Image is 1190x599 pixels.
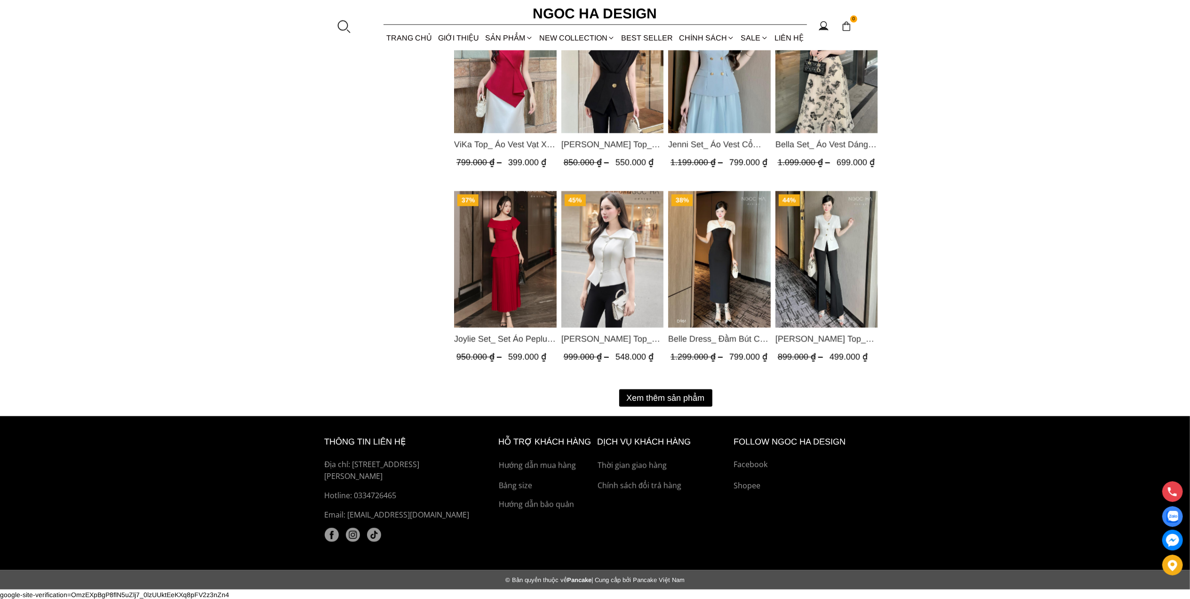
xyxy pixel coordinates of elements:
a: TRANG CHỦ [383,25,435,50]
p: Địa chỉ: [STREET_ADDRESS][PERSON_NAME] [325,459,477,483]
span: 999.000 ₫ [563,352,611,362]
a: Link to Fiona Top_ Áo Vest Cách Điệu Cổ Ngang Vạt Chéo Tay Cộc Màu Trắng A936 [561,332,663,346]
a: Hướng dẫn mua hàng [499,460,593,472]
a: Link to Amy Top_ Áo Vạt Chéo Đính 3 Cúc Tay Cộc Màu Trắng A934 [775,332,878,346]
img: Display image [1166,511,1178,523]
a: Display image [1162,506,1183,527]
a: Link to Jenny Top_ Áo Mix Tơ Thân Bổ Mảnh Vạt Chéo Màu Đen A1057 [561,138,663,151]
div: Pancake [316,576,875,583]
a: Product image - Belle Dress_ Đầm Bút Chì Đen Phối Choàng Vai May Ly Màu Trắng Kèm Hoa D961 [668,191,771,328]
a: Link to Belle Dress_ Đầm Bút Chì Đen Phối Choàng Vai May Ly Màu Trắng Kèm Hoa D961 [668,332,771,346]
span: 0 [850,16,858,23]
span: 1.199.000 ₫ [671,158,725,167]
a: LIÊN HỆ [771,25,807,50]
span: 599.000 ₫ [508,352,546,362]
a: tiktok [367,528,381,542]
a: Link to Joylie Set_ Set Áo Peplum Vai Lệch, Chân Váy Dập Ly Màu Đỏ A956, CV120 [454,332,557,346]
span: 399.000 ₫ [508,158,546,167]
a: Chính sách đổi trả hàng [598,480,729,492]
a: Hotline: 0334726465 [325,490,477,502]
img: Joylie Set_ Set Áo Peplum Vai Lệch, Chân Váy Dập Ly Màu Đỏ A956, CV120 [454,191,557,328]
a: Shopee [734,480,866,492]
a: Product image - Amy Top_ Áo Vạt Chéo Đính 3 Cúc Tay Cộc Màu Trắng A934 [775,191,878,328]
span: 1.099.000 ₫ [777,158,832,167]
a: BEST SELLER [618,25,676,50]
span: | Cung cấp bởi Pancake Việt Nam [591,576,685,583]
span: 950.000 ₫ [456,352,504,362]
span: 699.000 ₫ [836,158,874,167]
img: img-CART-ICON-ksit0nf1 [841,21,852,32]
h6: thông tin liên hệ [325,435,477,449]
span: 550.000 ₫ [615,158,653,167]
span: Jenni Set_ Áo Vest Cổ Tròn Đính Cúc, Chân Váy Tơ Màu Xanh A1051+CV132 [668,138,771,151]
span: [PERSON_NAME] Top_ Áo Vạt Chéo Đính 3 Cúc Tay Cộc Màu Trắng A934 [775,332,878,346]
a: Product image - Joylie Set_ Set Áo Peplum Vai Lệch, Chân Váy Dập Ly Màu Đỏ A956, CV120 [454,191,557,328]
button: Xem thêm sản phẩm [619,389,712,407]
h6: hỗ trợ khách hàng [499,435,593,449]
span: 799.000 ₫ [729,158,767,167]
span: 499.000 ₫ [829,352,867,362]
h6: Dịch vụ khách hàng [598,435,729,449]
a: SALE [738,25,771,50]
a: NEW COLLECTION [536,25,618,50]
span: 799.000 ₫ [729,352,767,362]
img: Fiona Top_ Áo Vest Cách Điệu Cổ Ngang Vạt Chéo Tay Cộc Màu Trắng A936 [561,191,663,328]
p: Email: [EMAIL_ADDRESS][DOMAIN_NAME] [325,509,477,521]
span: © Bản quyền thuộc về [505,576,567,583]
a: Ngoc Ha Design [525,2,666,25]
a: Link to Jenni Set_ Áo Vest Cổ Tròn Đính Cúc, Chân Váy Tơ Màu Xanh A1051+CV132 [668,138,771,151]
img: instagram [346,528,360,542]
h6: Follow ngoc ha Design [734,435,866,449]
img: Belle Dress_ Đầm Bút Chì Đen Phối Choàng Vai May Ly Màu Trắng Kèm Hoa D961 [668,191,771,328]
a: facebook (1) [325,528,339,542]
span: Joylie Set_ Set Áo Peplum Vai Lệch, Chân Váy Dập Ly Màu Đỏ A956, CV120 [454,332,557,346]
a: Thời gian giao hàng [598,460,729,472]
a: Hướng dẫn bảo quản [499,499,593,511]
img: Amy Top_ Áo Vạt Chéo Đính 3 Cúc Tay Cộc Màu Trắng A934 [775,191,878,328]
a: Bảng size [499,480,593,492]
a: Link to Bella Set_ Áo Vest Dáng Lửng Cúc Đồng, Chân Váy Họa Tiết Bướm A990+CV121 [775,138,878,151]
div: Chính sách [676,25,738,50]
span: 850.000 ₫ [563,158,611,167]
span: [PERSON_NAME] Top_ Áo Vest Cách Điệu Cổ Ngang Vạt Chéo Tay Cộc Màu Trắng A936 [561,332,663,346]
a: Link to ViKa Top_ Áo Vest Vạt Xếp Chéo màu Đỏ A1053 [454,138,557,151]
a: Facebook [734,459,866,471]
span: Belle Dress_ Đầm Bút Chì Đen Phối Choàng Vai May Ly Màu Trắng Kèm Hoa D961 [668,332,771,346]
a: Product image - Fiona Top_ Áo Vest Cách Điệu Cổ Ngang Vạt Chéo Tay Cộc Màu Trắng A936 [561,191,663,328]
div: SẢN PHẨM [482,25,536,50]
span: 548.000 ₫ [615,352,653,362]
span: ViKa Top_ Áo Vest Vạt Xếp Chéo màu Đỏ A1053 [454,138,557,151]
span: 1.299.000 ₫ [671,352,725,362]
span: 799.000 ₫ [456,158,504,167]
span: Bella Set_ Áo Vest Dáng Lửng Cúc Đồng, Chân Váy Họa Tiết Bướm A990+CV121 [775,138,878,151]
a: messenger [1162,530,1183,550]
a: GIỚI THIỆU [435,25,482,50]
span: [PERSON_NAME] Top_ Áo Mix Tơ Thân Bổ Mảnh Vạt Chéo Màu Đen A1057 [561,138,663,151]
span: 899.000 ₫ [777,352,825,362]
